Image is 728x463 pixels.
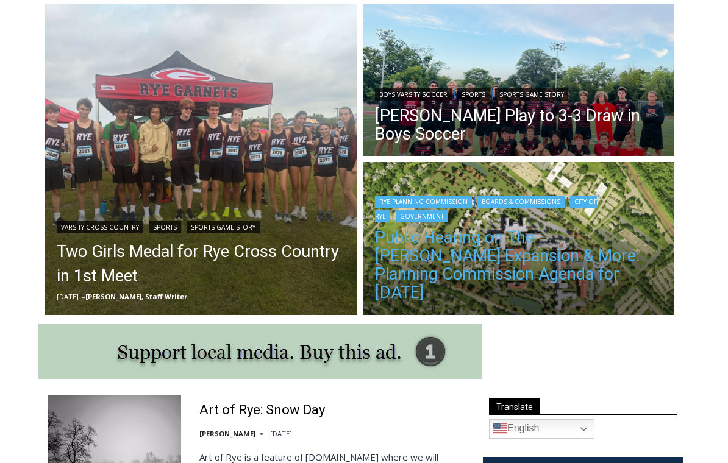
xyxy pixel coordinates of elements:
[319,121,565,149] span: Intern @ [DOMAIN_NAME]
[1,122,123,152] a: Open Tues. - Sun. [PHONE_NUMBER]
[149,221,181,233] a: Sports
[375,196,597,222] a: City of Rye
[363,162,675,318] img: (PHOTO: Illustrative plan of The Osborn's proposed site plan from the July 105h public hearing. T...
[82,292,85,301] span: –
[375,86,663,101] div: | |
[457,88,490,101] a: Sports
[38,324,482,379] img: support local media, buy this ad
[187,221,260,233] a: Sports Game Story
[85,292,187,301] a: [PERSON_NAME], Staff Writer
[57,219,344,233] div: | |
[57,292,79,301] time: [DATE]
[375,228,663,302] a: Public Hearing on The [PERSON_NAME] Expansion & More: Planning Commission Agenda for [DATE]
[45,4,357,316] img: (PHOTO: The Rye Varsity Cross Country team after their first meet on Saturday, September 6, 2025....
[489,419,594,439] a: English
[495,88,568,101] a: Sports Game Story
[396,210,448,222] a: Government
[375,107,663,143] a: [PERSON_NAME] Play to 3-3 Draw in Boys Soccer
[375,88,452,101] a: Boys Varsity Soccer
[199,401,325,419] a: Art of Rye: Snow Day
[293,118,591,152] a: Intern @ [DOMAIN_NAME]
[57,221,143,233] a: Varsity Cross Country
[270,429,292,438] time: [DATE]
[489,398,540,414] span: Translate
[45,4,357,316] a: Read More Two Girls Medal for Rye Cross Country in 1st Meet
[126,76,179,146] div: Located at [STREET_ADDRESS][PERSON_NAME]
[375,193,663,222] div: | | |
[199,429,255,438] a: [PERSON_NAME]
[493,422,507,436] img: en
[4,125,120,172] span: Open Tues. - Sun. [PHONE_NUMBER]
[363,4,675,160] img: (PHOTO: The 2025 Rye Boys Varsity Soccer team. Contributed.)
[363,162,675,318] a: Read More Public Hearing on The Osborn Expansion & More: Planning Commission Agenda for Tuesday, ...
[308,1,576,118] div: "We would have speakers with experience in local journalism speak to us about their experiences a...
[477,196,565,208] a: Boards & Commissions
[363,4,675,160] a: Read More Rye, Harrison Play to 3-3 Draw in Boys Soccer
[57,239,344,288] a: Two Girls Medal for Rye Cross Country in 1st Meet
[375,196,472,208] a: Rye Planning Commission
